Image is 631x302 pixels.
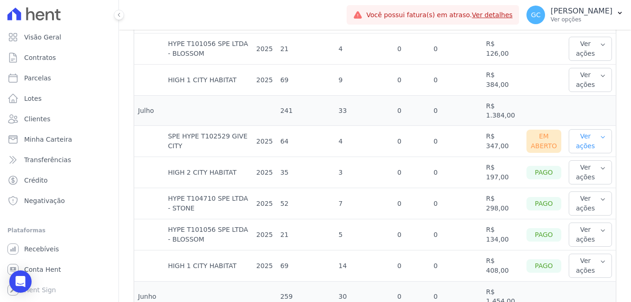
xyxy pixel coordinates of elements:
[7,225,111,236] div: Plataformas
[4,110,115,128] a: Clientes
[335,126,394,157] td: 4
[394,219,430,250] td: 0
[482,126,523,157] td: R$ 347,00
[253,33,277,65] td: 2025
[276,126,335,157] td: 64
[253,65,277,96] td: 2025
[482,33,523,65] td: R$ 126,00
[24,244,59,254] span: Recebíveis
[526,166,561,179] div: Pago
[253,219,277,250] td: 2025
[164,188,252,219] td: HYPE T104710 SPE LTDA - STONE
[394,126,430,157] td: 0
[276,157,335,188] td: 35
[164,157,252,188] td: HIGH 2 CITY HABITAT
[569,223,612,247] button: Ver ações
[366,10,513,20] span: Você possui fatura(s) em atraso.
[335,33,394,65] td: 4
[430,126,482,157] td: 0
[394,157,430,188] td: 0
[531,12,541,18] span: GC
[335,157,394,188] td: 3
[551,7,612,16] p: [PERSON_NAME]
[430,33,482,65] td: 0
[430,65,482,96] td: 0
[394,33,430,65] td: 0
[9,270,32,293] div: Open Intercom Messenger
[4,28,115,46] a: Visão Geral
[430,188,482,219] td: 0
[394,188,430,219] td: 0
[482,188,523,219] td: R$ 298,00
[526,228,561,242] div: Pago
[24,114,50,124] span: Clientes
[24,176,48,185] span: Crédito
[253,250,277,282] td: 2025
[24,265,61,274] span: Conta Hent
[276,96,335,126] td: 241
[4,260,115,279] a: Conta Hent
[482,157,523,188] td: R$ 197,00
[430,96,482,126] td: 0
[253,157,277,188] td: 2025
[430,219,482,250] td: 0
[24,94,42,103] span: Lotes
[164,126,252,157] td: SPE HYPE T102529 GIVE CITY
[24,196,65,205] span: Negativação
[276,65,335,96] td: 69
[276,219,335,250] td: 21
[569,68,612,92] button: Ver ações
[569,129,612,153] button: Ver ações
[253,188,277,219] td: 2025
[569,191,612,216] button: Ver ações
[569,37,612,61] button: Ver ações
[394,65,430,96] td: 0
[134,96,164,126] td: Julho
[24,135,72,144] span: Minha Carteira
[4,191,115,210] a: Negativação
[24,53,56,62] span: Contratos
[569,160,612,184] button: Ver ações
[4,69,115,87] a: Parcelas
[551,16,612,23] p: Ver opções
[4,89,115,108] a: Lotes
[24,155,71,164] span: Transferências
[482,96,523,126] td: R$ 1.384,00
[482,219,523,250] td: R$ 134,00
[335,65,394,96] td: 9
[472,11,513,19] a: Ver detalhes
[276,33,335,65] td: 21
[4,171,115,190] a: Crédito
[24,33,61,42] span: Visão Geral
[482,250,523,282] td: R$ 408,00
[526,130,561,153] div: Em Aberto
[4,48,115,67] a: Contratos
[335,250,394,282] td: 14
[4,130,115,149] a: Minha Carteira
[164,219,252,250] td: HYPE T101056 SPE LTDA - BLOSSOM
[276,250,335,282] td: 69
[24,73,51,83] span: Parcelas
[394,250,430,282] td: 0
[526,259,561,273] div: Pago
[335,219,394,250] td: 5
[335,188,394,219] td: 7
[4,151,115,169] a: Transferências
[164,250,252,282] td: HIGH 1 CITY HABITAT
[430,250,482,282] td: 0
[482,65,523,96] td: R$ 384,00
[526,197,561,210] div: Pago
[569,254,612,278] button: Ver ações
[335,96,394,126] td: 33
[253,126,277,157] td: 2025
[164,33,252,65] td: HYPE T101056 SPE LTDA - BLOSSOM
[276,188,335,219] td: 52
[519,2,631,28] button: GC [PERSON_NAME] Ver opções
[164,65,252,96] td: HIGH 1 CITY HABITAT
[4,240,115,258] a: Recebíveis
[430,157,482,188] td: 0
[394,96,430,126] td: 0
